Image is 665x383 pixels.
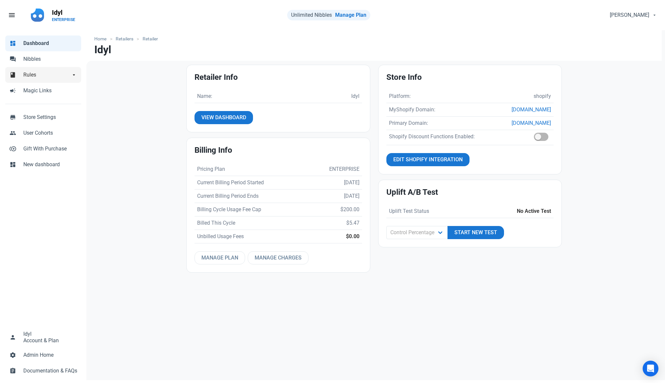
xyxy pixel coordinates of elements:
h2: Retailer Info [195,73,362,82]
td: Uplift Test Status [386,205,476,218]
td: Current Billing Period Ends [195,189,307,203]
span: View Dashboard [201,114,246,122]
span: dashboard [10,39,16,46]
h2: Billing Info [195,146,362,155]
td: $200.00 [307,203,362,216]
span: menu [8,11,16,19]
td: shopify [498,90,554,103]
a: control_point_duplicateGift With Purchase [5,141,81,157]
span: person [10,333,16,340]
span: control_point_duplicate [10,145,16,151]
span: Nibbles [23,55,77,63]
p: Idyl [52,8,75,17]
td: [DATE] [307,189,362,203]
span: [PERSON_NAME] [610,11,649,19]
a: [DOMAIN_NAME] [512,106,551,113]
span: forum [10,55,16,62]
td: [DATE] [307,176,362,189]
span: Manage Plan [201,254,238,262]
button: [PERSON_NAME] [604,9,661,22]
span: Admin Home [23,351,77,359]
a: forumNibbles [5,51,81,67]
a: Manage Plan [335,12,366,18]
span: store [10,113,16,120]
a: dashboardDashboard [5,35,81,51]
a: Start New Test [447,226,504,239]
div: Open Intercom Messenger [643,361,658,376]
span: Rules [23,71,71,79]
span: Magic Links [23,87,77,95]
h2: Uplift A/B Test [386,188,554,197]
td: Platform: [386,90,499,103]
td: Current Billing Period Started [195,176,307,189]
span: Dashboard [23,39,77,47]
span: Account & Plan [23,338,59,343]
span: assignment [10,367,16,373]
span: arrow_drop_down [71,71,77,78]
a: storeStore Settings [5,109,81,125]
td: Billing Cycle Usage Fee Cap [195,203,307,216]
p: ENTERPRISE [52,17,75,22]
a: settingsAdmin Home [5,347,81,363]
a: Manage Plan [195,251,245,264]
span: dashboard [10,161,16,167]
span: settings [10,351,16,358]
span: Idyl [23,330,32,338]
span: Manage Charges [255,254,302,262]
a: View Dashboard [195,111,253,124]
td: Shopify Discount Functions Enabled: [386,130,499,145]
span: campaign [10,87,16,93]
span: Store Settings [23,113,77,121]
nav: breadcrumbs [86,30,662,44]
td: $5.47 [307,216,362,230]
a: assignmentDocumentation & FAQs [5,363,81,379]
span: people [10,129,16,136]
a: Retailers [112,35,137,42]
a: personIdylAccount & Plan [5,326,81,347]
span: Unlimited Nibbles [291,12,332,18]
a: dashboardNew dashboard [5,157,81,172]
h2: Store Info [386,73,554,82]
a: Home [94,35,110,42]
a: IdylENTERPRISE [48,5,79,25]
td: MyShopify Domain: [386,103,499,116]
span: New dashboard [23,161,77,169]
span: Documentation & FAQs [23,367,77,375]
a: Edit Shopify Integration [386,153,470,166]
a: bookRulesarrow_drop_down [5,67,81,83]
td: ENTERPRISE [307,163,362,176]
h1: Idyl [94,44,111,56]
td: Name: [195,90,295,103]
a: Manage Charges [248,251,309,264]
td: Unbilled Usage Fees [195,230,307,243]
span: User Cohorts [23,129,77,137]
span: Edit Shopify Integration [393,156,463,164]
td: Billed This Cycle [195,216,307,230]
td: Idyl [295,90,362,103]
a: peopleUser Cohorts [5,125,81,141]
strong: $0.00 [346,233,359,239]
span: book [10,71,16,78]
td: Pricing Plan [195,163,307,176]
strong: No Active Test [517,208,551,214]
a: campaignMagic Links [5,83,81,99]
span: Gift With Purchase [23,145,77,153]
a: [DOMAIN_NAME] [512,120,551,126]
td: Primary Domain: [386,116,499,130]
